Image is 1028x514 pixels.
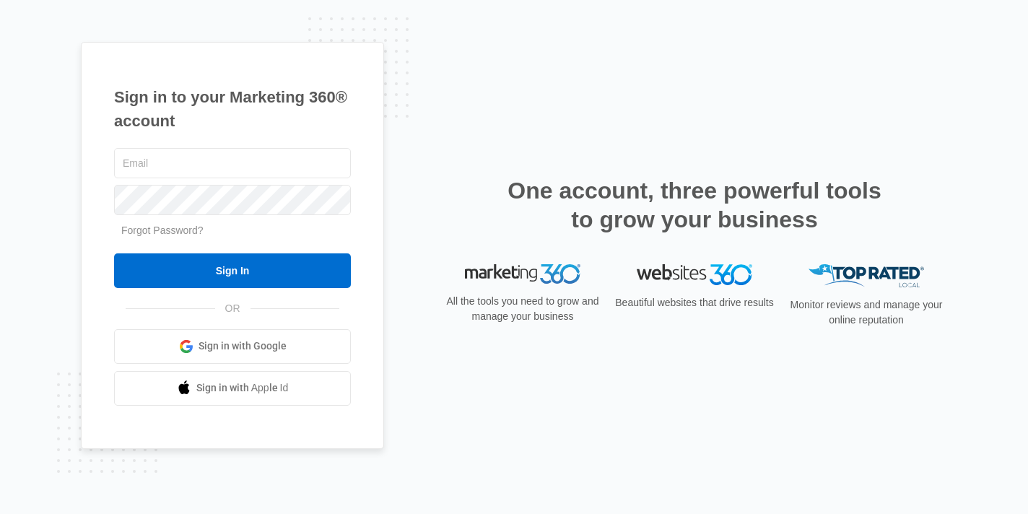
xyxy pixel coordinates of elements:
h2: One account, three powerful tools to grow your business [503,176,886,234]
a: Forgot Password? [121,225,204,236]
span: Sign in with Google [199,339,287,354]
input: Email [114,148,351,178]
a: Sign in with Apple Id [114,371,351,406]
p: Monitor reviews and manage your online reputation [785,297,947,328]
p: Beautiful websites that drive results [614,295,775,310]
img: Marketing 360 [465,264,580,284]
span: OR [215,301,251,316]
img: Websites 360 [637,264,752,285]
a: Sign in with Google [114,329,351,364]
h1: Sign in to your Marketing 360® account [114,85,351,133]
input: Sign In [114,253,351,288]
p: All the tools you need to grow and manage your business [442,294,604,324]
span: Sign in with Apple Id [196,380,289,396]
img: Top Rated Local [809,264,924,288]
